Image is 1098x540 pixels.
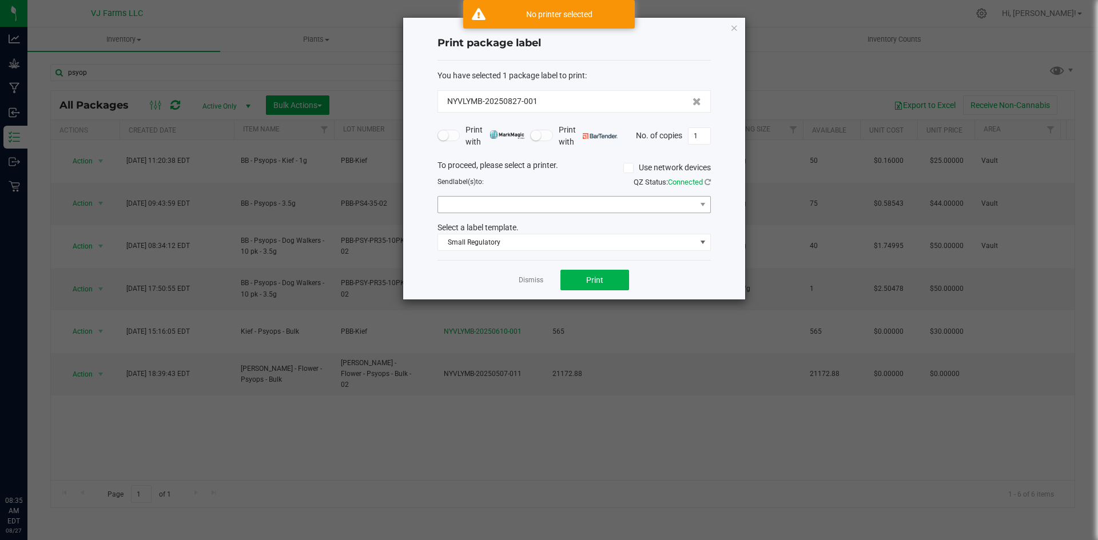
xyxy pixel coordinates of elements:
[583,133,618,139] img: bartender.png
[668,178,703,186] span: Connected
[634,178,711,186] span: QZ Status:
[559,124,618,148] span: Print with
[492,9,626,20] div: No printer selected
[560,270,629,290] button: Print
[636,130,682,139] span: No. of copies
[437,71,585,80] span: You have selected 1 package label to print
[437,70,711,82] div: :
[623,162,711,174] label: Use network devices
[586,275,603,285] span: Print
[429,222,719,234] div: Select a label template.
[490,130,524,139] img: mark_magic_cybra.png
[437,36,711,51] h4: Print package label
[453,178,476,186] span: label(s)
[447,95,538,107] span: NYVLYMB-20250827-001
[438,234,696,250] span: Small Regulatory
[466,124,524,148] span: Print with
[437,178,484,186] span: Send to:
[519,275,543,285] a: Dismiss
[429,159,719,177] div: To proceed, please select a printer.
